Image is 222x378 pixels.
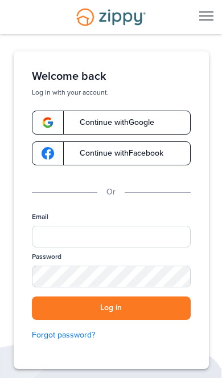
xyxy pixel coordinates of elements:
[42,147,54,160] img: google-logo
[32,226,191,247] input: Email
[32,266,191,287] input: Password
[106,186,116,198] p: Or
[32,252,61,262] label: Password
[32,296,191,320] button: Log in
[32,111,191,135] a: google-logoContinue withGoogle
[32,88,191,97] p: Log in with your account.
[32,141,191,165] a: google-logoContinue withFacebook
[42,116,54,129] img: google-logo
[68,119,154,127] span: Continue with Google
[32,70,191,83] h1: Welcome back
[32,329,191,342] a: Forgot password?
[32,212,48,222] label: Email
[68,149,163,157] span: Continue with Facebook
